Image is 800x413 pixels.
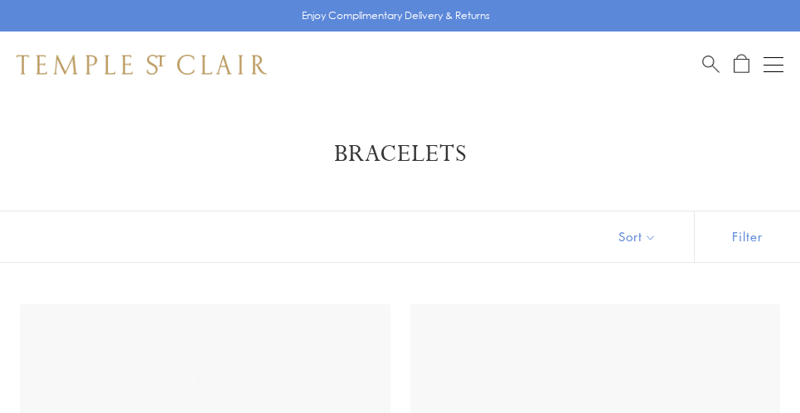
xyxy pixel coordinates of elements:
[302,7,490,24] p: Enjoy Complimentary Delivery & Returns
[581,211,694,262] button: Show sort by
[734,54,749,75] a: Open Shopping Bag
[702,54,720,75] a: Search
[764,55,783,75] button: Open navigation
[17,55,267,75] img: Temple St. Clair
[41,139,759,169] h1: Bracelets
[694,211,800,262] button: Show filters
